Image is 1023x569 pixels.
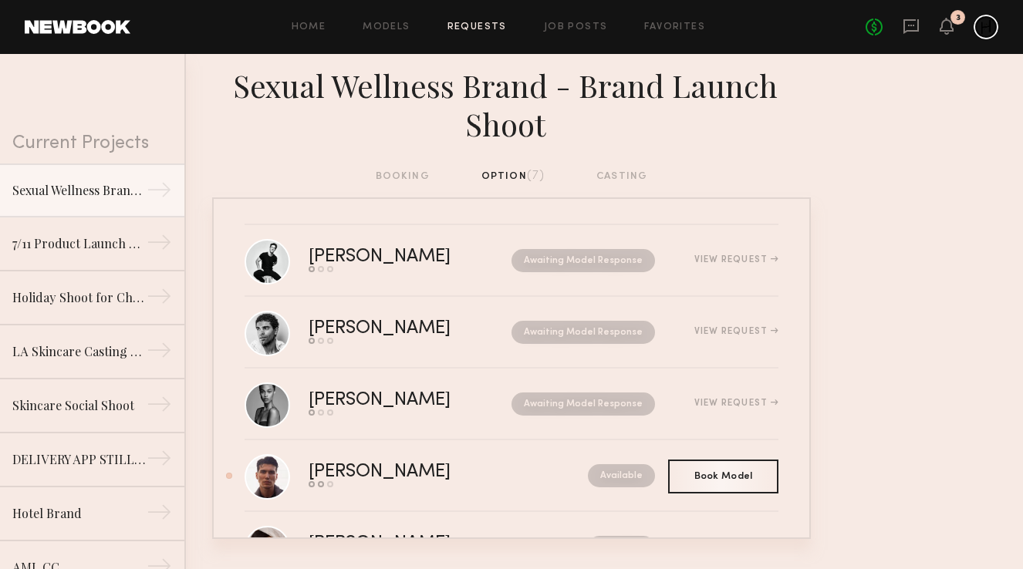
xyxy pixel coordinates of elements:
div: [PERSON_NAME] [309,248,481,266]
div: → [147,500,172,530]
a: [PERSON_NAME]Awaiting Model ResponseView Request [245,225,778,297]
div: → [147,446,172,476]
div: Hotel Brand [12,504,147,523]
div: DELIVERY APP STILLS SHOOT [12,450,147,469]
nb-request-status: Awaiting Model Response [511,249,655,272]
div: 7/11 Product Launch Campaign [12,234,147,253]
a: Requests [447,22,507,32]
a: Favorites [644,22,705,32]
div: 3 [956,14,961,22]
div: Skincare Social Shoot [12,396,147,415]
div: View Request [694,255,778,264]
div: LA Skincare Casting - [DATE] [12,342,147,361]
nb-request-status: Available [588,536,655,559]
div: View Request [694,327,778,336]
div: [PERSON_NAME] [309,320,481,338]
a: Job Posts [544,22,608,32]
div: [PERSON_NAME] [309,392,481,409]
div: View Request [694,399,778,408]
a: [PERSON_NAME]Awaiting Model ResponseView Request [245,297,778,369]
div: Sexual Wellness Brand - Brand Launch Shoot [12,181,147,200]
nb-request-status: Awaiting Model Response [511,321,655,344]
div: Sexual Wellness Brand - Brand Launch Shoot [212,66,811,143]
div: → [147,177,172,208]
div: → [147,338,172,369]
div: → [147,284,172,315]
div: [PERSON_NAME] [309,463,519,481]
a: [PERSON_NAME]Available [245,440,778,512]
div: → [147,230,172,261]
a: [PERSON_NAME]Awaiting Model ResponseView Request [245,369,778,440]
div: Holiday Shoot for Chain Clothing Brand [12,288,147,307]
a: Home [292,22,326,32]
span: Book Model [694,472,753,481]
nb-request-status: Awaiting Model Response [511,392,655,416]
div: → [147,392,172,423]
a: Models [363,22,410,32]
nb-request-status: Available [588,464,655,487]
div: [PERSON_NAME] [309,535,519,553]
